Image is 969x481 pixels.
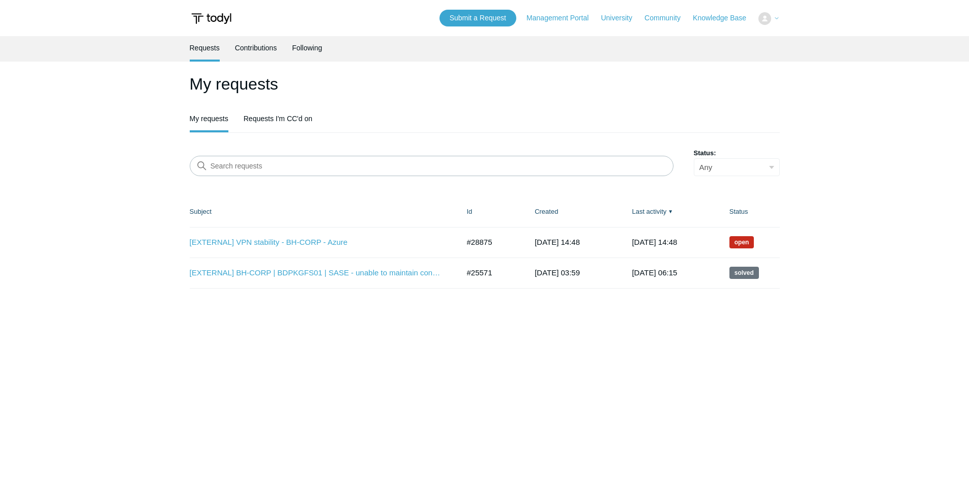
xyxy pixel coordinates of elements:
[632,238,677,246] time: 2025-10-11T14:48:45+00:00
[190,107,228,130] a: My requests
[244,107,312,130] a: Requests I'm CC'd on
[439,10,516,26] a: Submit a Request
[235,36,277,60] a: Contributions
[719,196,780,227] th: Status
[535,208,558,215] a: Created
[694,148,780,158] label: Status:
[457,258,525,288] td: #25571
[729,236,754,248] span: We are working on a response for you
[632,268,677,277] time: 2025-06-19T06:15:55+00:00
[190,267,444,279] a: [EXTERNAL] BH-CORP | BDPKGFS01 | SASE - unable to maintain connection
[190,36,220,60] a: Requests
[190,72,780,96] h1: My requests
[601,13,642,23] a: University
[190,196,457,227] th: Subject
[526,13,599,23] a: Management Portal
[457,196,525,227] th: Id
[668,208,673,215] span: ▼
[190,9,233,28] img: Todyl Support Center Help Center home page
[693,13,756,23] a: Knowledge Base
[190,237,444,248] a: [EXTERNAL] VPN stability - BH-CORP - Azure
[632,208,666,215] a: Last activity▼
[292,36,322,60] a: Following
[535,238,580,246] time: 2025-10-11T14:48:45+00:00
[190,156,673,176] input: Search requests
[457,227,525,258] td: #28875
[729,267,759,279] span: This request has been solved
[535,268,580,277] time: 2025-06-19T03:59:37+00:00
[644,13,691,23] a: Community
